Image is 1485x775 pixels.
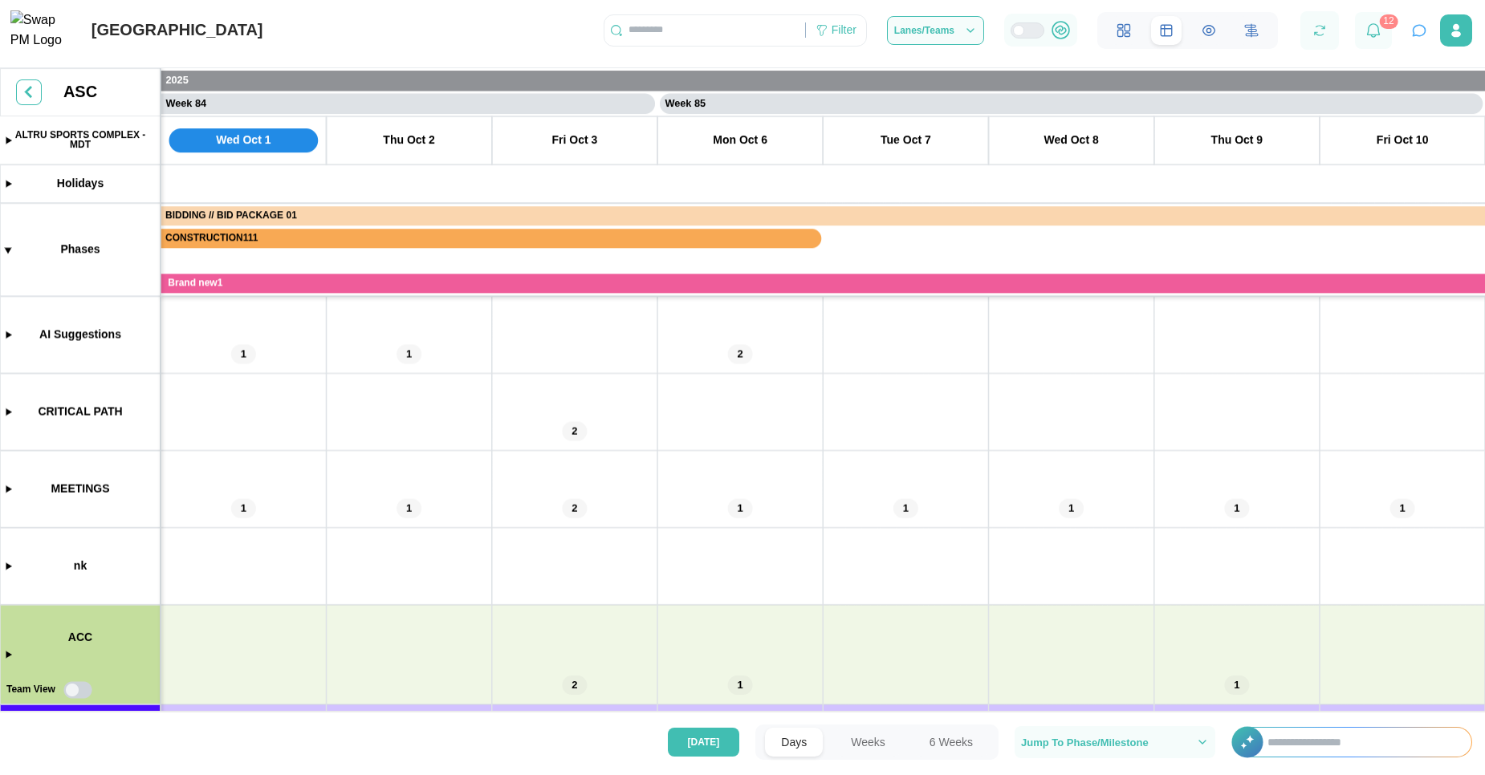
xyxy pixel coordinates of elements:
[688,728,720,756] span: [DATE]
[765,728,823,757] button: Days
[1015,726,1215,758] button: Jump To Phase/Milestone
[887,16,984,45] button: Lanes/Teams
[894,26,954,35] span: Lanes/Teams
[1379,14,1398,29] div: 12
[835,728,901,757] button: Weeks
[668,728,740,757] button: [DATE]
[1304,14,1335,46] button: Refresh Grid
[92,18,263,43] div: [GEOGRAPHIC_DATA]
[1021,737,1149,748] span: Jump To Phase/Milestone
[1408,19,1430,42] button: Open project assistant
[832,22,856,39] div: Filter
[10,10,75,51] img: Swap PM Logo
[1231,727,1472,757] div: +
[913,728,989,757] button: 6 Weeks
